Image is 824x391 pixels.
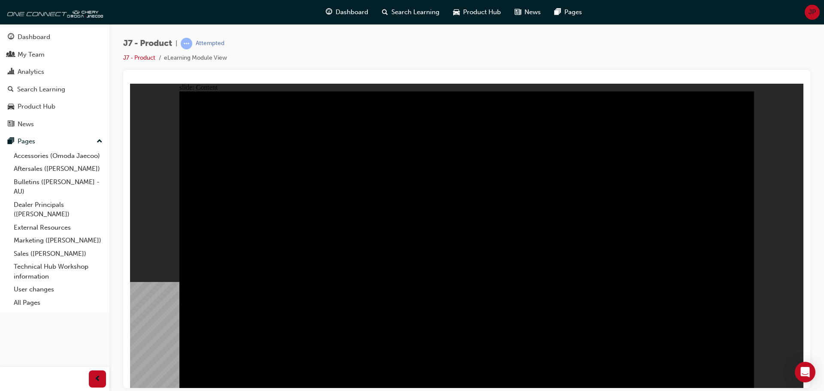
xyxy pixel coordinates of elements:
div: Dashboard [18,32,50,42]
a: Marketing ([PERSON_NAME]) [10,234,106,247]
a: All Pages [10,296,106,309]
span: car-icon [8,103,14,111]
span: Product Hub [463,7,501,17]
div: News [18,119,34,129]
div: Open Intercom Messenger [795,362,815,382]
span: pages-icon [554,7,561,18]
a: Technical Hub Workshop information [10,260,106,283]
button: Pages [3,133,106,149]
a: Search Learning [3,82,106,97]
span: pages-icon [8,138,14,145]
span: Dashboard [336,7,368,17]
span: Pages [564,7,582,17]
img: oneconnect [4,3,103,21]
span: search-icon [382,7,388,18]
div: Search Learning [17,85,65,94]
a: Aftersales ([PERSON_NAME]) [10,162,106,176]
span: up-icon [97,136,103,147]
div: Attempted [196,39,224,48]
span: guage-icon [8,33,14,41]
span: JP [809,7,816,17]
a: Product Hub [3,99,106,115]
span: | [176,39,177,48]
a: External Resources [10,221,106,234]
a: Sales ([PERSON_NAME]) [10,247,106,261]
li: eLearning Module View [164,53,227,63]
a: Bulletins ([PERSON_NAME] - AU) [10,176,106,198]
a: J7 - Product [123,54,155,61]
span: chart-icon [8,68,14,76]
span: Search Learning [391,7,439,17]
a: guage-iconDashboard [319,3,375,21]
div: Pages [18,136,35,146]
a: Dashboard [3,29,106,45]
a: search-iconSearch Learning [375,3,446,21]
div: Product Hub [18,102,55,112]
span: J7 - Product [123,39,172,48]
span: search-icon [8,86,14,94]
a: Dealer Principals ([PERSON_NAME]) [10,198,106,221]
span: people-icon [8,51,14,59]
span: learningRecordVerb_ATTEMPT-icon [181,38,192,49]
button: DashboardMy TeamAnalyticsSearch LearningProduct HubNews [3,27,106,133]
span: prev-icon [94,374,101,385]
span: news-icon [8,121,14,128]
a: news-iconNews [508,3,548,21]
span: car-icon [453,7,460,18]
span: guage-icon [326,7,332,18]
div: Analytics [18,67,44,77]
button: JP [805,5,820,20]
a: My Team [3,47,106,63]
div: My Team [18,50,45,60]
a: Analytics [3,64,106,80]
a: User changes [10,283,106,296]
a: pages-iconPages [548,3,589,21]
a: Accessories (Omoda Jaecoo) [10,149,106,163]
a: car-iconProduct Hub [446,3,508,21]
a: News [3,116,106,132]
span: News [524,7,541,17]
span: news-icon [515,7,521,18]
